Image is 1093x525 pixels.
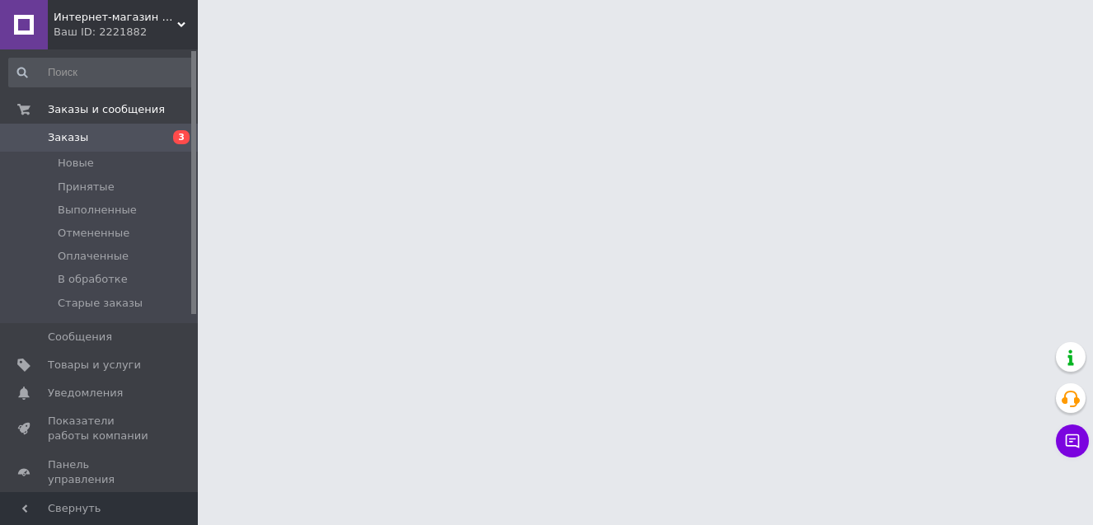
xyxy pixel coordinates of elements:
[58,180,115,195] span: Принятые
[1056,424,1089,457] button: Чат с покупателем
[54,10,177,25] span: Интернет-магазин "Optparfum"
[58,203,137,218] span: Выполненные
[58,296,143,311] span: Старые заказы
[54,25,198,40] div: Ваш ID: 2221882
[48,102,165,117] span: Заказы и сообщения
[48,130,88,145] span: Заказы
[48,330,112,345] span: Сообщения
[48,358,141,373] span: Товары и услуги
[58,226,129,241] span: Отмененные
[58,272,128,287] span: В обработке
[58,156,94,171] span: Новые
[58,249,129,264] span: Оплаченные
[8,58,195,87] input: Поиск
[48,414,152,443] span: Показатели работы компании
[48,457,152,487] span: Панель управления
[48,386,123,401] span: Уведомления
[173,130,190,144] span: 3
